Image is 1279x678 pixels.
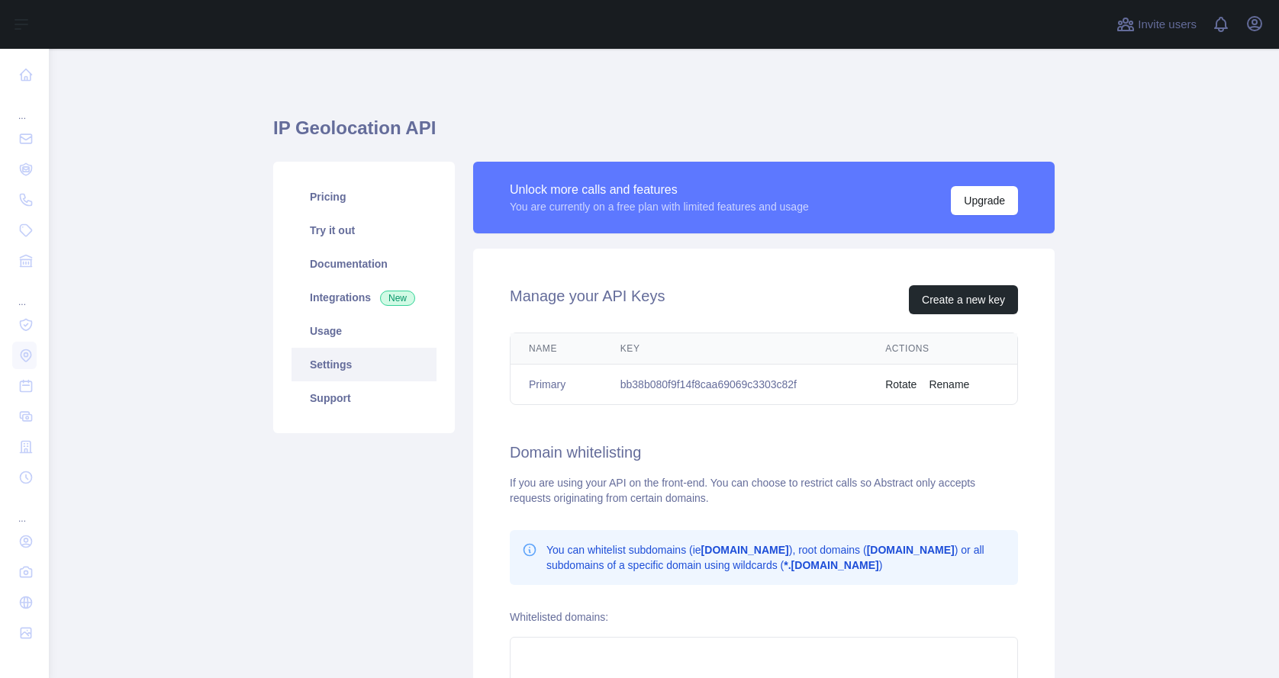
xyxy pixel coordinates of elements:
b: [DOMAIN_NAME] [867,544,955,556]
div: Unlock more calls and features [510,181,809,199]
a: Settings [292,348,437,381]
div: ... [12,278,37,308]
h2: Manage your API Keys [510,285,665,314]
td: Primary [511,365,602,405]
button: Invite users [1113,12,1200,37]
h1: IP Geolocation API [273,116,1055,153]
span: New [380,291,415,306]
button: Rename [929,377,969,392]
a: Pricing [292,180,437,214]
div: ... [12,494,37,525]
td: bb38b080f9f14f8caa69069c3303c82f [602,365,867,405]
button: Rotate [885,377,917,392]
div: You are currently on a free plan with limited features and usage [510,199,809,214]
b: *.[DOMAIN_NAME] [784,559,878,571]
span: Invite users [1138,16,1197,34]
a: Usage [292,314,437,348]
th: Name [511,333,602,365]
div: If you are using your API on the front-end. You can choose to restrict calls so Abstract only acc... [510,475,1018,506]
div: ... [12,92,37,122]
a: Try it out [292,214,437,247]
b: [DOMAIN_NAME] [701,544,789,556]
label: Whitelisted domains: [510,611,608,623]
a: Integrations New [292,281,437,314]
h2: Domain whitelisting [510,442,1018,463]
button: Upgrade [951,186,1018,215]
a: Documentation [292,247,437,281]
th: Actions [867,333,1017,365]
a: Support [292,381,437,415]
p: You can whitelist subdomains (ie ), root domains ( ) or all subdomains of a specific domain using... [546,542,1006,573]
button: Create a new key [909,285,1018,314]
th: Key [602,333,867,365]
